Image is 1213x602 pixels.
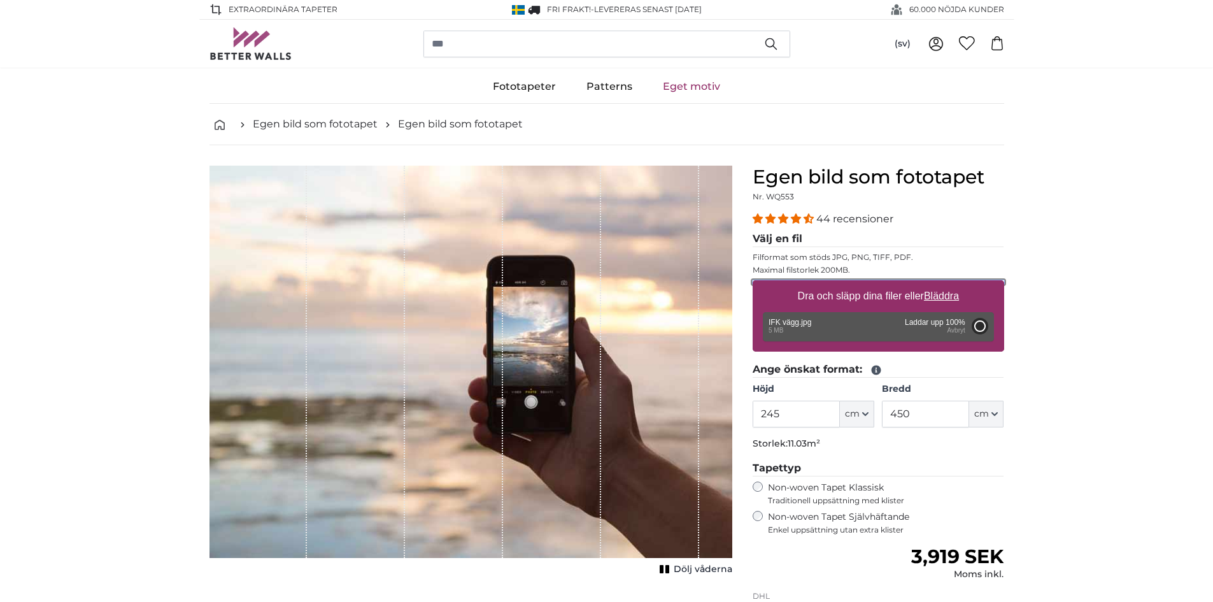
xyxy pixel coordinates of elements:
[974,408,989,420] span: cm
[882,383,1004,396] label: Bredd
[512,5,525,15] img: Sverige
[656,561,732,578] button: Dölj våderna
[753,383,874,396] label: Höjd
[840,401,874,427] button: cm
[753,461,1004,477] legend: Tapettyp
[768,482,1004,506] label: Non-woven Tapet Klassisk
[648,70,735,103] a: Eget motiv
[768,496,1004,506] span: Traditionell uppsättning med klister
[753,265,1004,275] p: Maximal filstorlek 200MB.
[753,213,816,225] span: 4.34 stars
[753,438,1004,450] p: Storlek:
[753,166,1004,189] h1: Egen bild som fototapet
[768,511,1004,535] label: Non-woven Tapet Självhäftande
[816,213,893,225] span: 44 recensioner
[969,401,1004,427] button: cm
[911,545,1004,568] span: 3,919 SEK
[229,4,337,15] span: EXTRAORDINÄRA Tapeter
[209,27,292,60] img: Betterwalls
[845,408,860,420] span: cm
[547,4,591,14] span: FRI frakt!
[209,166,732,578] div: 1 of 1
[768,525,1004,535] span: Enkel uppsättning utan extra klister
[788,438,820,449] span: 11.03m²
[911,568,1004,581] div: Moms inkl.
[478,70,571,103] a: Fototapeter
[753,231,1004,247] legend: Välj en fil
[674,563,732,576] span: Dölj våderna
[884,32,921,55] button: (sv)
[792,283,963,309] label: Dra och släpp dina filer eller
[594,4,702,14] span: Levereras senast [DATE]
[591,4,702,14] span: -
[753,362,1004,378] legend: Ange önskat format:
[571,70,648,103] a: Patterns
[209,104,1004,145] nav: breadcrumbs
[253,117,378,132] a: Egen bild som fototapet
[753,192,794,201] span: Nr. WQ553
[753,252,1004,262] p: Filformat som stöds JPG, PNG, TIFF, PDF.
[398,117,523,132] a: Egen bild som fototapet
[909,4,1004,15] span: 60.000 NÖJDA KUNDER
[753,591,1004,601] p: DHL
[924,290,959,301] u: Bläddra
